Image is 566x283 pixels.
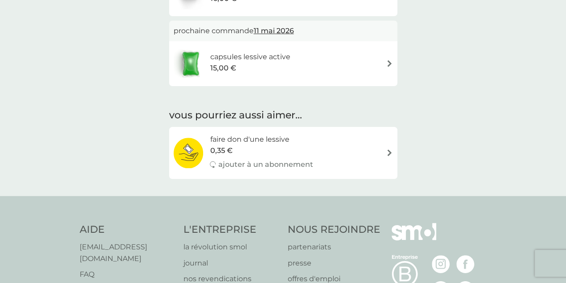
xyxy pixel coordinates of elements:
img: visitez la page Facebook de smol [456,255,474,273]
h4: NOUS REJOINDRE [288,223,380,237]
img: visitez la page Instagram de smol [432,255,450,273]
span: 0,35 € [210,145,232,157]
h6: faire don d'une lessive [210,134,313,145]
img: faire don d'une lessive [174,137,204,169]
h2: vous pourriez aussi aimer... [169,109,397,122]
p: prochaine commande [174,25,393,37]
span: 11 mai 2026 [254,22,294,39]
a: la révolution smol [183,241,279,253]
h6: capsules lessive active [210,51,290,63]
img: flèche à droite [386,149,393,156]
p: ajouter à un abonnement [218,159,313,170]
h4: L'ENTREPRISE [183,223,279,237]
a: FAQ [80,269,175,280]
img: flèche à droite [386,60,393,67]
a: [EMAIL_ADDRESS][DOMAIN_NAME] [80,241,175,264]
a: journal [183,257,279,269]
img: smol [392,223,436,253]
h4: AIDE [80,223,175,237]
img: capsules lessive active [174,48,208,79]
a: presse [288,257,380,269]
span: 15,00 € [210,62,236,74]
a: partenariats [288,241,380,253]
